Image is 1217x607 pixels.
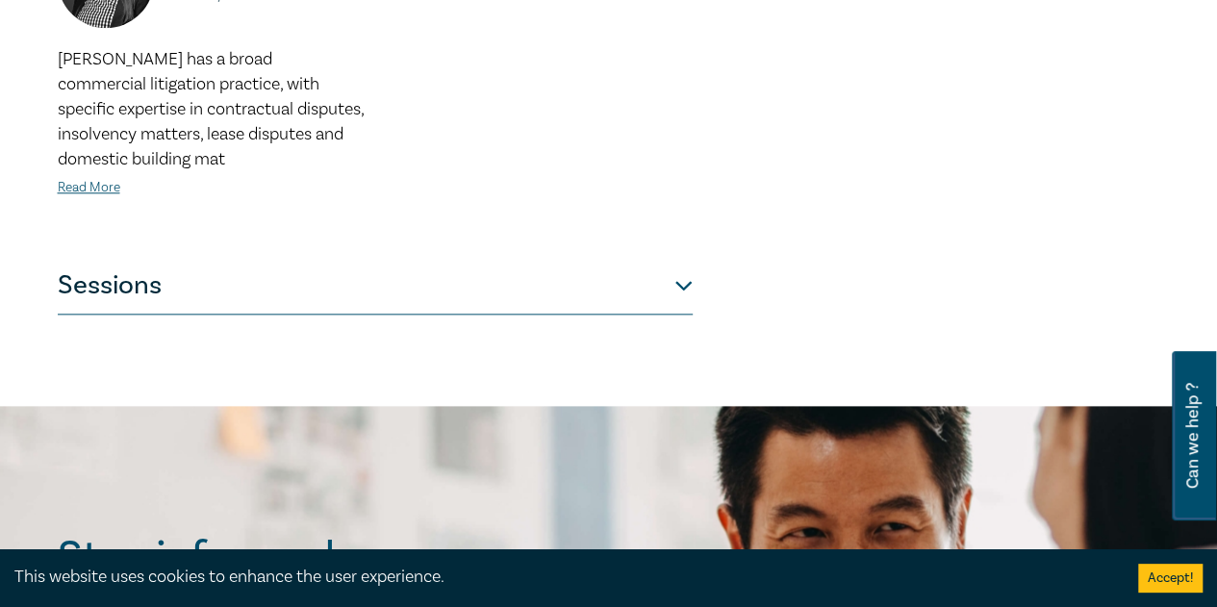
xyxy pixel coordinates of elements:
button: Accept cookies [1138,564,1203,593]
button: Sessions [58,257,693,315]
span: Can we help ? [1183,363,1202,509]
h2: Stay informed. [58,532,512,582]
span: [PERSON_NAME] has a broad commercial litigation practice, with specific expertise in contractual ... [58,48,364,170]
div: This website uses cookies to enhance the user experience. [14,565,1109,590]
a: Read More [58,179,120,196]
